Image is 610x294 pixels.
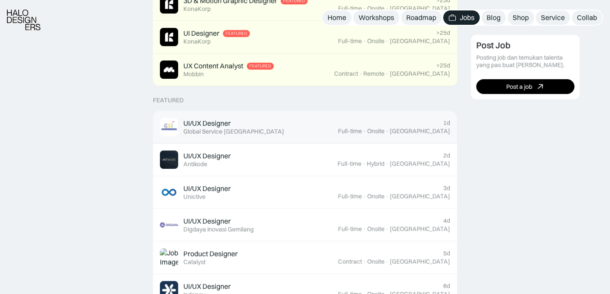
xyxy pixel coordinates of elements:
div: [GEOGRAPHIC_DATA] [390,127,450,135]
div: Shop [513,13,529,22]
div: Full-time [338,225,362,233]
div: Post Job [476,40,511,50]
div: [GEOGRAPHIC_DATA] [390,193,450,200]
div: 1d [443,119,450,127]
div: Jobs [460,13,474,22]
div: UI/UX Designer [183,282,231,291]
div: Mobbin [183,70,204,78]
div: Onsite [367,127,385,135]
img: Job Image [160,118,178,136]
div: · [385,5,389,12]
div: · [363,258,366,265]
div: UX Content Analyst [183,61,243,70]
div: · [385,70,389,77]
div: Collab [577,13,597,22]
img: Job Image [160,248,178,267]
div: [GEOGRAPHIC_DATA] [390,5,450,12]
div: UI/UX Designer [183,119,231,128]
img: Job Image [160,60,178,79]
div: Catalyst [183,258,206,266]
a: Job ImageUI/UX DesignerGlobal Service [GEOGRAPHIC_DATA]1dFull-time·Onsite·[GEOGRAPHIC_DATA] [153,111,457,144]
a: Collab [572,10,602,25]
a: Post a job [476,79,574,94]
div: 5d [443,250,450,257]
div: Full-time [338,37,362,45]
div: UI/UX Designer [183,184,231,193]
div: · [363,37,366,45]
div: [GEOGRAPHIC_DATA] [390,160,450,167]
div: · [385,160,389,167]
div: KonaKorp [183,38,211,45]
div: Home [328,13,346,22]
div: Antikode [183,160,207,168]
a: Job ImageUI/UX DesignerAntikode2dFull-time·Hybrid·[GEOGRAPHIC_DATA] [153,144,457,176]
div: Featured [153,97,184,104]
div: · [385,37,389,45]
div: Contract [334,70,358,77]
div: UI Designer [183,29,219,38]
div: · [363,5,366,12]
a: Job ImageProduct DesignerCatalyst5dContract·Onsite·[GEOGRAPHIC_DATA] [153,241,457,274]
div: · [363,127,366,135]
img: Job Image [160,183,178,201]
div: · [385,193,389,200]
div: Workshops [358,13,394,22]
a: Job ImageUX Content AnalystFeaturedMobbin>25dContract·Remote·[GEOGRAPHIC_DATA] [153,53,457,86]
div: UI/UX Designer [183,217,231,226]
div: · [385,258,389,265]
div: Featured [225,31,247,36]
a: Service [536,10,570,25]
img: Job Image [160,150,178,169]
div: Digdaya Inovasi Gemilang [183,226,254,233]
div: Posting job dan temukan talenta yang pas buat [PERSON_NAME]. [476,54,574,69]
img: Job Image [160,216,178,234]
div: Full-time [338,5,362,12]
div: Blog [487,13,501,22]
div: Service [541,13,565,22]
div: [GEOGRAPHIC_DATA] [390,225,450,233]
div: Onsite [367,193,385,200]
div: 4d [443,217,450,224]
div: 3d [443,184,450,192]
a: Shop [507,10,534,25]
a: Workshops [353,10,399,25]
div: >25d [436,29,450,37]
a: Roadmap [401,10,441,25]
div: Full-time [338,127,362,135]
div: · [362,160,366,167]
a: Job ImageUI/UX DesignerUnictive3dFull-time·Onsite·[GEOGRAPHIC_DATA] [153,176,457,209]
div: Full-time [338,160,361,167]
div: [GEOGRAPHIC_DATA] [390,70,450,77]
a: Job ImageUI/UX DesignerDigdaya Inovasi Gemilang4dFull-time·Onsite·[GEOGRAPHIC_DATA] [153,209,457,241]
div: · [363,225,366,233]
div: 6d [443,282,450,290]
div: Post a job [506,83,532,90]
div: Featured [249,63,271,69]
div: · [363,193,366,200]
div: · [385,127,389,135]
a: Home [322,10,351,25]
div: [GEOGRAPHIC_DATA] [390,258,450,265]
div: Onsite [367,5,385,12]
div: >25d [436,62,450,69]
div: Remote [363,70,385,77]
a: Jobs [443,10,480,25]
div: Contract [338,258,362,265]
div: Product Designer [183,249,238,258]
div: Global Service [GEOGRAPHIC_DATA] [183,128,284,135]
img: Job Image [160,28,178,46]
div: Onsite [367,37,385,45]
div: · [359,70,362,77]
div: Hybrid [367,160,385,167]
div: 2d [443,152,450,159]
div: Onsite [367,225,385,233]
div: [GEOGRAPHIC_DATA] [390,37,450,45]
div: Onsite [367,258,385,265]
div: Unictive [183,193,206,200]
div: · [385,225,389,233]
div: KonaKorp [183,5,211,13]
div: Roadmap [406,13,436,22]
a: Job ImageUI DesignerFeaturedKonaKorp>25dFull-time·Onsite·[GEOGRAPHIC_DATA] [153,21,457,53]
div: Full-time [338,193,362,200]
div: UI/UX Designer [183,151,231,160]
